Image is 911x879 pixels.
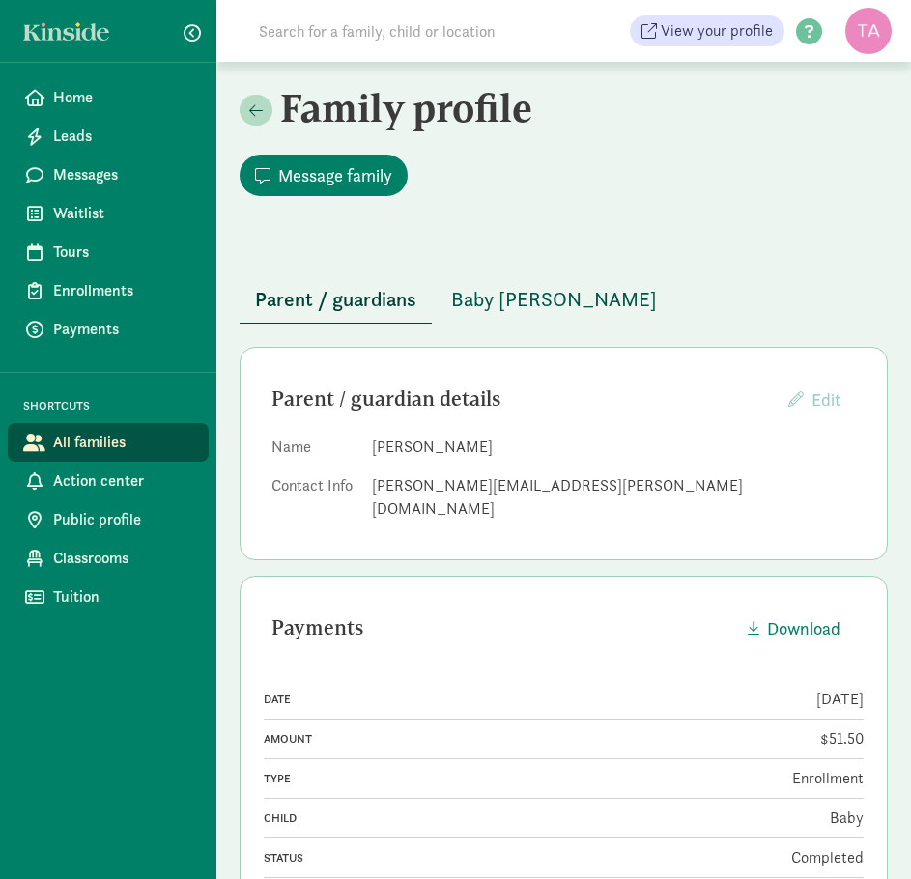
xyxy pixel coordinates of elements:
[53,318,193,341] span: Payments
[8,539,209,578] a: Classrooms
[8,271,209,310] a: Enrollments
[814,786,911,879] iframe: Chat Widget
[240,289,432,311] a: Parent / guardians
[264,691,560,708] div: Date
[53,547,193,570] span: Classrooms
[372,436,856,459] dd: [PERSON_NAME]
[53,125,193,148] span: Leads
[811,388,840,411] span: Edit
[264,770,560,787] div: Type
[732,608,856,649] button: Download
[767,615,840,641] span: Download
[53,469,193,493] span: Action center
[271,436,356,467] dt: Name
[53,508,193,531] span: Public profile
[264,849,560,866] div: Status
[264,809,560,827] div: Child
[271,612,732,643] div: Payments
[53,585,193,609] span: Tuition
[436,276,672,323] button: Baby [PERSON_NAME]
[568,767,865,790] div: Enrollment
[53,163,193,186] span: Messages
[661,19,773,43] span: View your profile
[53,202,193,225] span: Waitlist
[53,279,193,302] span: Enrollments
[53,431,193,454] span: All families
[8,156,209,194] a: Messages
[271,383,773,414] div: Parent / guardian details
[568,688,865,711] div: [DATE]
[8,117,209,156] a: Leads
[278,162,392,188] span: Message family
[630,15,784,46] a: View your profile
[8,233,209,271] a: Tours
[240,276,432,324] button: Parent / guardians
[568,727,865,751] div: $51.50
[568,807,865,830] div: Baby
[8,78,209,117] a: Home
[271,474,356,528] dt: Contact Info
[8,500,209,539] a: Public profile
[264,730,560,748] div: Amount
[53,241,193,264] span: Tours
[247,12,630,50] input: Search for a family, child or location
[240,155,408,196] button: Message family
[255,284,416,315] span: Parent / guardians
[53,86,193,109] span: Home
[773,379,856,420] button: Edit
[8,462,209,500] a: Action center
[451,284,657,315] span: Baby [PERSON_NAME]
[372,474,856,521] div: [PERSON_NAME][EMAIL_ADDRESS][PERSON_NAME][DOMAIN_NAME]
[436,289,672,311] a: Baby [PERSON_NAME]
[568,846,865,869] div: Completed
[8,310,209,349] a: Payments
[8,578,209,616] a: Tuition
[8,194,209,233] a: Waitlist
[240,85,888,131] h2: Family profile
[8,423,209,462] a: All families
